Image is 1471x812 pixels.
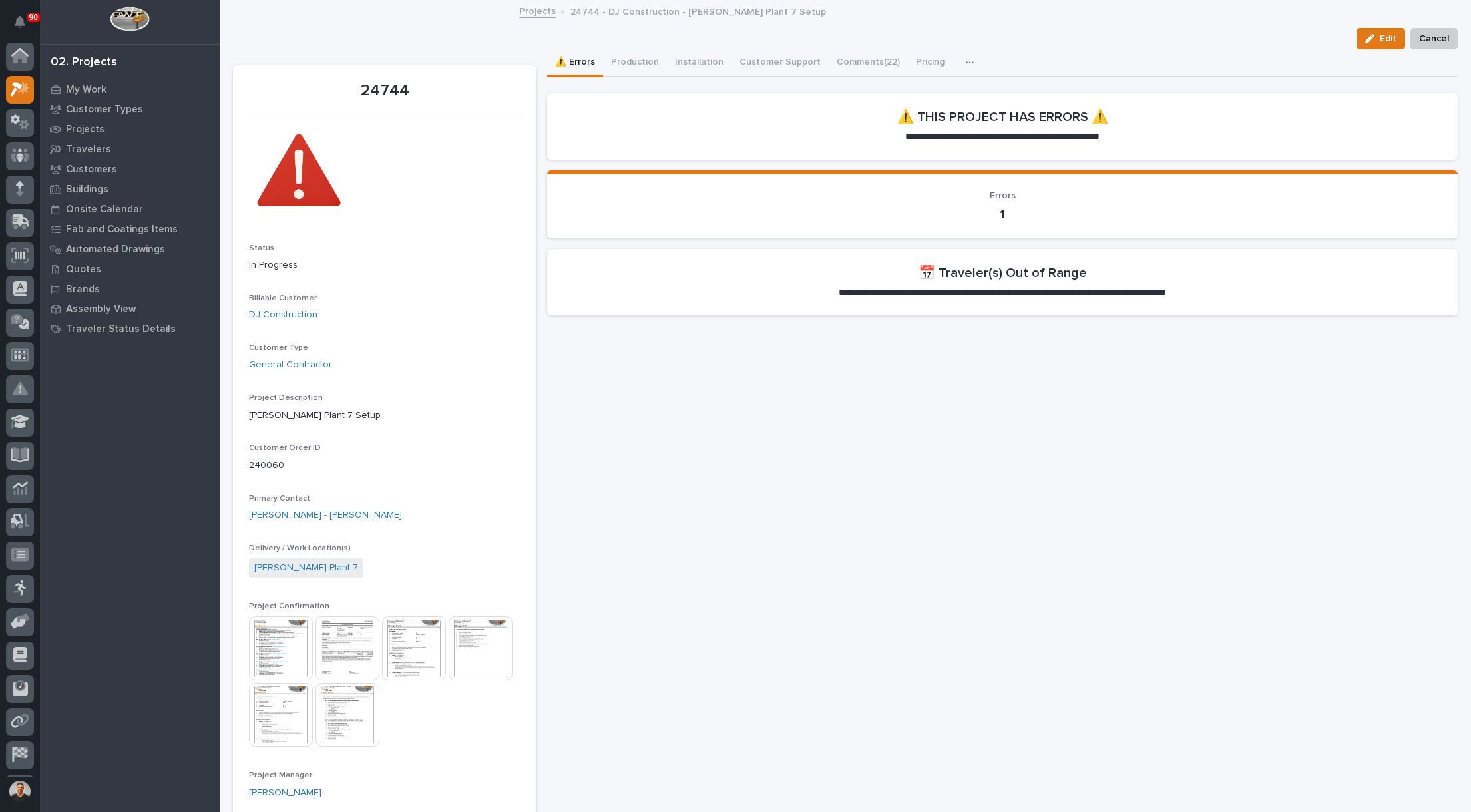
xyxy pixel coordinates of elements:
h2: 📅 Traveler(s) Out of Range [919,265,1087,281]
img: aPijDR3LPUWS-AhdfpazQ4_Nb0kAmd6lEwnxy0CNTQY [249,122,349,222]
a: Assembly View [40,299,220,319]
span: Delivery / Work Location(s) [249,544,351,552]
span: Status [249,244,274,252]
span: Project Description [249,394,323,402]
p: My Work [66,84,106,96]
p: Buildings [66,184,108,196]
button: Pricing [908,49,952,77]
p: Fab and Coatings Items [66,224,178,236]
p: [PERSON_NAME] Plant 7 Setup [249,409,521,423]
div: Notifications90 [17,16,34,37]
p: Projects [66,124,105,136]
a: Automated Drawings [40,239,220,259]
span: Customer Order ID [249,444,321,452]
a: Fab and Coatings Items [40,219,220,239]
button: users-avatar [6,777,34,805]
button: Cancel [1410,28,1458,49]
button: Comments (22) [829,49,908,77]
a: Customer Types [40,99,220,119]
p: Automated Drawings [66,244,165,256]
p: Onsite Calendar [66,204,143,216]
p: 24744 [249,81,521,101]
span: Project Confirmation [249,602,329,610]
button: Customer Support [732,49,829,77]
a: Customers [40,159,220,179]
a: My Work [40,79,220,99]
h2: ⚠️ THIS PROJECT HAS ERRORS ⚠️ [897,109,1108,125]
a: Brands [40,279,220,299]
p: Travelers [66,144,111,156]
button: Installation [667,49,732,77]
span: Billable Customer [249,294,317,302]
p: Customers [66,164,117,176]
p: Assembly View [66,304,136,315]
p: Customer Types [66,104,143,116]
button: Production [603,49,667,77]
span: Primary Contact [249,495,310,503]
p: 90 [29,13,38,22]
a: Buildings [40,179,220,199]
span: Errors [990,191,1016,200]
p: 1 [563,206,1442,222]
p: Quotes [66,264,101,276]
a: [PERSON_NAME] Plant 7 [254,561,358,575]
div: 02. Projects [51,55,117,70]
a: [PERSON_NAME] - [PERSON_NAME] [249,508,402,522]
img: Workspace Logo [110,7,149,31]
a: Onsite Calendar [40,199,220,219]
p: 240060 [249,459,521,473]
a: DJ Construction [249,308,317,322]
span: Cancel [1419,31,1449,47]
p: Traveler Status Details [66,323,176,335]
button: ⚠️ Errors [547,49,603,77]
a: Projects [519,3,556,18]
a: Travelers [40,139,220,159]
span: Project Manager [249,771,312,779]
a: Quotes [40,259,220,279]
button: Notifications [6,8,34,36]
span: Edit [1380,33,1396,45]
p: In Progress [249,258,521,272]
p: 24744 - DJ Construction - [PERSON_NAME] Plant 7 Setup [570,3,826,18]
p: Brands [66,284,100,296]
a: Projects [40,119,220,139]
span: Customer Type [249,344,308,352]
button: Edit [1357,28,1405,49]
a: [PERSON_NAME] [249,786,321,800]
a: Traveler Status Details [40,319,220,339]
a: General Contractor [249,358,332,372]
